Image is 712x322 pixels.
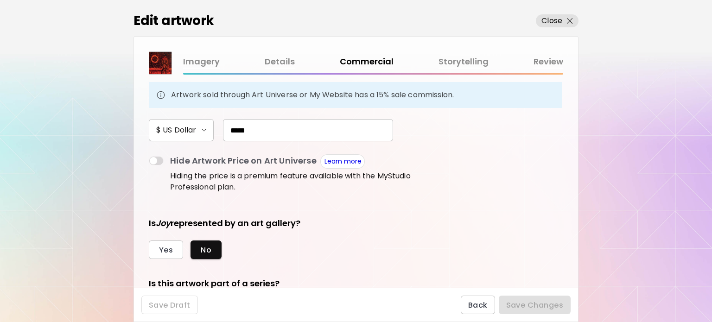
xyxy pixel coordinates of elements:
i: Joy [156,217,171,229]
p: Artwork sold through Art Universe or My Website has a 15% sale commission. [171,89,454,101]
a: Storytelling [439,55,489,69]
a: Details [265,55,295,69]
h6: $ US Dollar [156,125,196,136]
button: Back [461,296,495,314]
button: Yes [149,240,183,259]
a: Imagery [183,55,220,69]
img: info [156,90,165,100]
a: Learn more [324,157,362,166]
a: Review [534,55,563,69]
span: Yes [159,245,173,255]
span: Back [468,300,488,310]
span: No [201,245,211,255]
p: Hiding the price is a premium feature available with the MyStudio Professional plan. [170,170,445,193]
h5: Is this artwork part of a series? [149,278,445,290]
h5: Is represented by an art gallery? [149,217,300,229]
img: thumbnail [149,52,172,74]
p: Hide Artwork Price on Art Universe [170,154,317,169]
button: $ US Dollar [149,119,214,141]
button: No [191,240,222,259]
